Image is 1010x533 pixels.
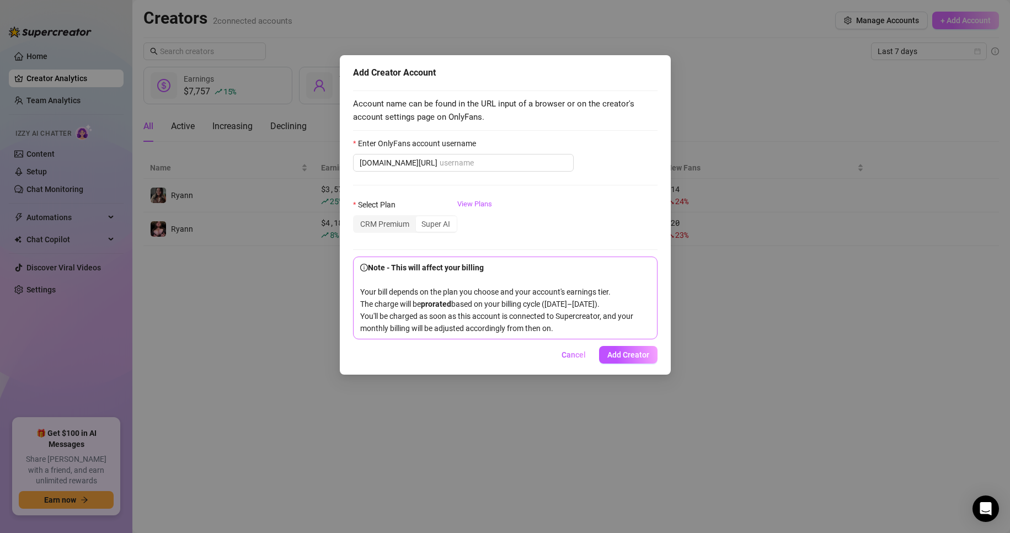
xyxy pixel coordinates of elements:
[360,263,633,333] span: Your bill depends on the plan you choose and your account's earnings tier. The charge will be bas...
[457,199,492,243] a: View Plans
[415,216,456,232] div: Super AI
[360,264,368,271] span: info-circle
[562,350,586,359] span: Cancel
[599,346,658,364] button: Add Creator
[972,495,999,522] div: Open Intercom Messenger
[607,350,649,359] span: Add Creator
[421,300,451,308] b: prorated
[360,157,437,169] span: [DOMAIN_NAME][URL]
[353,98,658,124] span: Account name can be found in the URL input of a browser or on the creator's account settings page...
[353,137,483,150] label: Enter OnlyFans account username
[353,199,403,211] label: Select Plan
[353,66,658,79] div: Add Creator Account
[360,263,484,272] strong: Note - This will affect your billing
[354,216,415,232] div: CRM Premium
[553,346,595,364] button: Cancel
[440,157,567,169] input: Enter OnlyFans account username
[353,215,457,233] div: segmented control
